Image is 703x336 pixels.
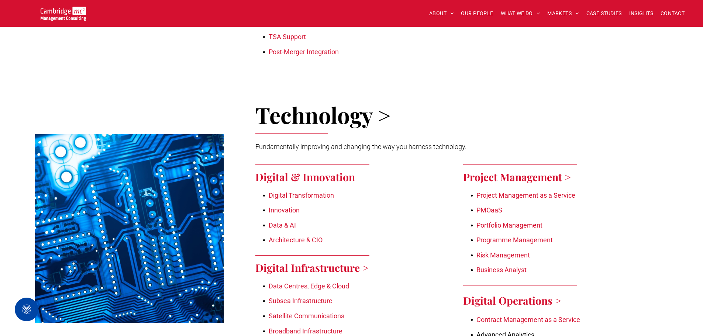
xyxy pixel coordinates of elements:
[269,282,349,290] a: Data Centres, Edge & Cloud
[476,221,542,229] a: Portfolio Management
[269,48,339,56] a: Post-Merger Integration
[476,266,527,274] a: Business Analyst
[425,8,458,19] a: ABOUT
[255,261,369,274] a: Digital Infrastructure >
[497,8,544,19] a: WHAT WE DO
[269,297,332,305] a: Subsea Infrastructure
[476,316,580,323] a: Contract Management as a Service
[269,327,342,335] a: Broadband Infrastructure
[41,8,86,15] a: Your Business Transformed | Cambridge Management Consulting
[544,8,582,19] a: MARKETS
[18,134,241,323] a: What We Do | Cambridge Management Consulting
[476,206,502,214] a: PMOaaS
[463,170,571,184] a: Project Management >
[626,8,657,19] a: INSIGHTS
[269,33,306,41] a: TSA Support
[476,191,575,199] a: Project Management as a Service
[463,294,561,307] a: Digital Operations >
[269,236,323,244] a: Architecture & CIO
[457,8,497,19] a: OUR PEOPLE
[269,221,296,229] a: Data & AI
[269,191,334,199] a: Digital Transformation
[255,143,466,150] span: Fundamentally improving and changing the way you harness technology.
[583,8,626,19] a: CASE STUDIES
[476,236,553,244] a: Programme Management
[41,7,86,21] img: Go to Homepage
[269,312,344,320] a: Satellite Communications
[269,206,300,214] a: Innovation
[255,170,355,184] a: Digital & Innovation
[255,100,391,129] span: Technology >
[657,8,688,19] a: CONTACT
[476,251,530,259] a: Risk Management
